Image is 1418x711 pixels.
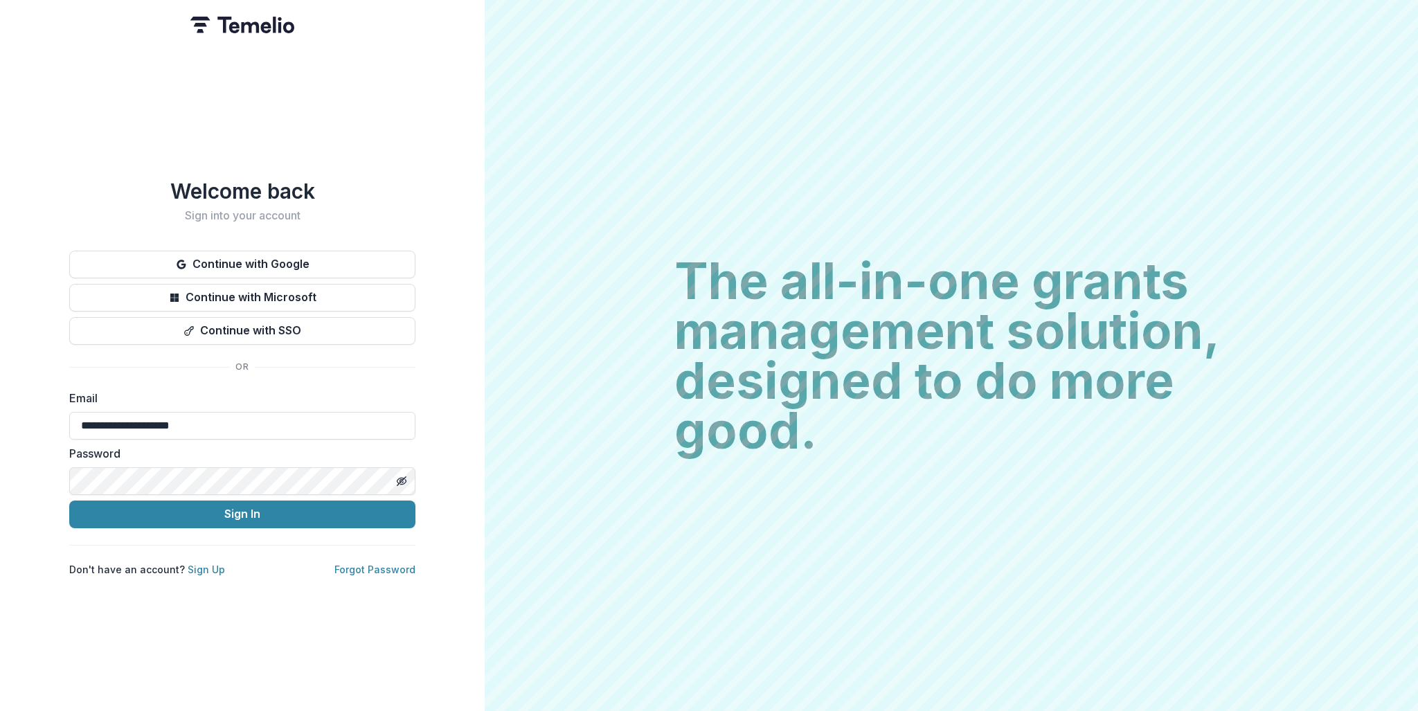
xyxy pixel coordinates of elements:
button: Continue with Microsoft [69,284,415,312]
button: Continue with Google [69,251,415,278]
button: Continue with SSO [69,317,415,345]
button: Toggle password visibility [391,470,413,492]
img: Temelio [190,17,294,33]
label: Email [69,390,407,406]
h2: Sign into your account [69,209,415,222]
button: Sign In [69,501,415,528]
a: Sign Up [188,564,225,575]
label: Password [69,445,407,462]
h1: Welcome back [69,179,415,204]
a: Forgot Password [334,564,415,575]
p: Don't have an account? [69,562,225,577]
